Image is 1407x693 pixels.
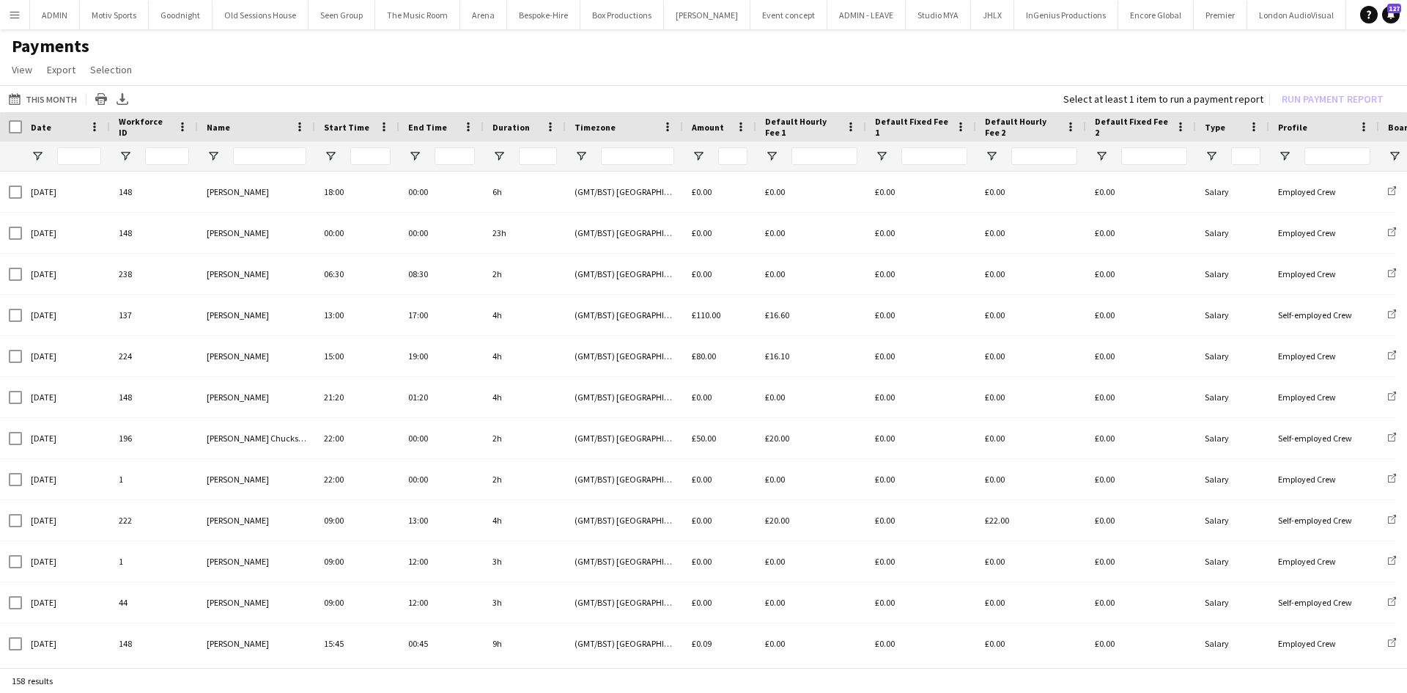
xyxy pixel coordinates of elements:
div: 222 [110,500,198,540]
div: Salary [1196,500,1269,540]
div: Select at least 1 item to run a payment report [1063,92,1263,106]
span: [PERSON_NAME] [207,392,269,403]
div: £0.00 [866,418,976,458]
div: 238 [110,254,198,294]
div: £0.00 [1086,623,1196,664]
div: £0.00 [976,541,1086,582]
div: 12:00 [399,541,484,582]
div: £0.00 [866,336,976,376]
div: Employed Crew [1269,213,1379,253]
div: 1 [110,459,198,499]
button: Seen Group [309,1,375,29]
div: [DATE] [22,623,110,664]
span: Start Time [324,122,369,133]
div: 15:45 [315,623,399,664]
input: Amount Filter Input [718,147,747,165]
div: 17:00 [399,295,484,335]
div: 06:30 [315,254,399,294]
div: £0.00 [866,295,976,335]
span: 127 [1387,4,1401,13]
div: £0.00 [976,377,1086,417]
div: Salary [1196,377,1269,417]
div: Salary [1196,336,1269,376]
div: Salary [1196,172,1269,212]
div: 09:00 [315,541,399,582]
button: Open Filter Menu [985,150,998,163]
button: The Music Room [375,1,460,29]
div: £0.00 [976,336,1086,376]
div: Salary [1196,582,1269,623]
div: £0.00 [866,459,976,499]
a: 127 [1382,6,1400,23]
button: Open Filter Menu [119,150,132,163]
div: Self-employed Crew [1269,418,1379,458]
button: Open Filter Menu [1095,150,1108,163]
button: Open Filter Menu [31,150,44,163]
div: £0.00 [866,500,976,540]
div: 148 [110,213,198,253]
div: [DATE] [22,377,110,417]
div: 08:30 [399,254,484,294]
div: 6h [484,172,566,212]
span: £0.00 [692,597,712,608]
span: £0.00 [692,268,712,279]
div: 00:00 [399,418,484,458]
button: Premier [1194,1,1247,29]
span: £80.00 [692,351,716,362]
div: 00:45 [399,623,484,664]
div: (GMT/BST) [GEOGRAPHIC_DATA] [566,418,683,458]
div: £0.00 [1086,541,1196,582]
div: 4h [484,295,566,335]
div: Employed Crew [1269,172,1379,212]
div: £0.00 [976,172,1086,212]
button: This Month [6,90,80,108]
div: £0.00 [756,459,866,499]
input: Workforce ID Filter Input [145,147,189,165]
div: £0.00 [866,541,976,582]
div: 2h [484,459,566,499]
span: Date [31,122,51,133]
input: Default Fixed Fee 2 Filter Input [1121,147,1187,165]
span: Duration [492,122,530,133]
span: [PERSON_NAME] [207,227,269,238]
button: Goodnight [149,1,213,29]
span: Default Hourly Fee 2 [985,116,1060,138]
button: Open Filter Menu [875,150,888,163]
div: £0.00 [976,295,1086,335]
button: [PERSON_NAME] [664,1,750,29]
div: £0.00 [1086,377,1196,417]
span: £0.09 [692,638,712,649]
div: (GMT/BST) [GEOGRAPHIC_DATA] [566,295,683,335]
div: £0.00 [976,582,1086,623]
div: 4h [484,377,566,417]
button: Open Filter Menu [207,150,220,163]
div: [DATE] [22,336,110,376]
div: 00:00 [315,213,399,253]
div: £0.00 [976,418,1086,458]
button: JHLX [971,1,1014,29]
div: £0.00 [1086,336,1196,376]
div: Salary [1196,541,1269,582]
div: £0.00 [756,254,866,294]
div: £0.00 [1086,172,1196,212]
button: Box Productions [580,1,664,29]
div: £0.00 [866,582,976,623]
div: 1 [110,541,198,582]
button: Open Filter Menu [492,150,506,163]
span: [PERSON_NAME] [207,638,269,649]
div: 13:00 [399,500,484,540]
button: Bespoke-Hire [507,1,580,29]
span: £0.00 [692,515,712,526]
div: 3h [484,541,566,582]
div: £0.00 [976,254,1086,294]
a: View [6,60,38,79]
div: 00:00 [399,213,484,253]
div: £0.00 [1086,418,1196,458]
div: £0.00 [1086,295,1196,335]
div: £0.00 [756,541,866,582]
div: 148 [110,172,198,212]
div: Employed Crew [1269,336,1379,376]
div: Self-employed Crew [1269,582,1379,623]
span: £0.00 [692,556,712,567]
button: Old Sessions House [213,1,309,29]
